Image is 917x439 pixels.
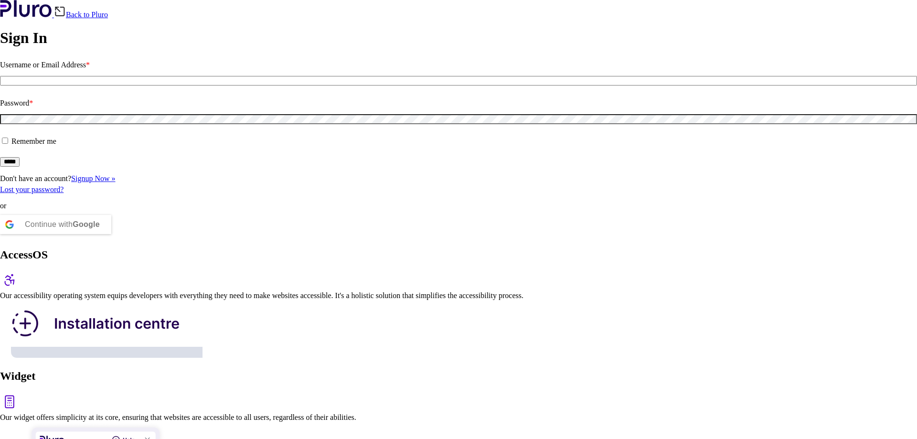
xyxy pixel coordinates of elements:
[2,138,8,144] input: Remember me
[54,11,108,19] a: Back to Pluro
[25,215,100,234] div: Continue with
[71,174,115,182] a: Signup Now »
[54,6,66,17] img: Back icon
[73,220,100,228] b: Google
